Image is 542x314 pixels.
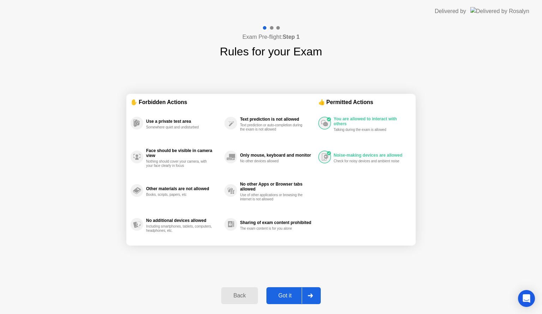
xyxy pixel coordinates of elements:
button: Back [221,287,258,304]
div: Back [223,292,255,299]
b: Step 1 [283,34,300,40]
div: No additional devices allowed [146,218,221,223]
div: Somewhere quiet and undisturbed [146,125,213,129]
div: Only mouse, keyboard and monitor [240,153,314,158]
div: You are allowed to interact with others [334,116,408,126]
div: Books, scripts, papers, etc [146,193,213,197]
h1: Rules for your Exam [220,43,322,60]
div: Use a private test area [146,119,221,124]
div: No other devices allowed [240,159,307,163]
div: Delivered by [435,7,466,16]
div: 👍 Permitted Actions [318,98,411,106]
h4: Exam Pre-flight: [242,33,300,41]
div: Talking during the exam is allowed [334,128,401,132]
div: Text prediction or auto-completion during the exam is not allowed [240,123,307,132]
div: Open Intercom Messenger [518,290,535,307]
button: Got it [266,287,321,304]
div: Nothing should cover your camera, with your face clearly in focus [146,159,213,168]
div: No other Apps or Browser tabs allowed [240,182,314,192]
div: Face should be visible in camera view [146,148,221,158]
div: Other materials are not allowed [146,186,221,191]
div: The exam content is for you alone [240,227,307,231]
div: Use of other applications or browsing the internet is not allowed [240,193,307,201]
div: Including smartphones, tablets, computers, headphones, etc. [146,224,213,233]
div: Text prediction is not allowed [240,117,314,122]
div: Noise-making devices are allowed [334,153,408,158]
div: Sharing of exam content prohibited [240,220,314,225]
img: Delivered by Rosalyn [470,7,529,15]
div: Got it [269,292,302,299]
div: Check for noisy devices and ambient noise [334,159,401,163]
div: ✋ Forbidden Actions [131,98,318,106]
